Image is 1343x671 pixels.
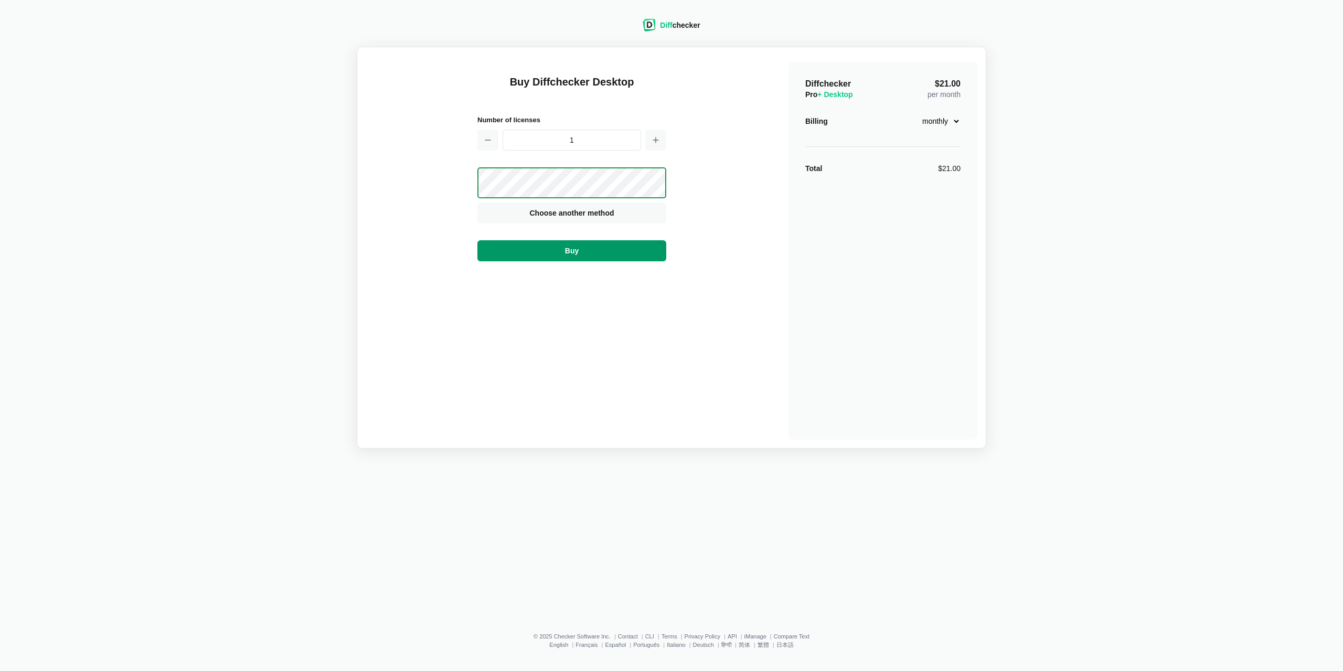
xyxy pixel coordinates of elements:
[477,74,666,102] h1: Buy Diffchecker Desktop
[549,642,568,648] a: English
[739,642,750,648] a: 简体
[618,633,638,640] a: Contact
[693,642,714,648] a: Deutsch
[728,633,737,640] a: API
[805,116,828,126] div: Billing
[503,130,641,151] input: 1
[667,642,685,648] a: Italiano
[805,79,851,88] span: Diffchecker
[477,240,666,261] button: Buy
[721,642,731,648] a: हिन्दी
[938,163,961,174] div: $21.00
[660,21,672,29] span: Diff
[685,633,720,640] a: Privacy Policy
[660,20,700,30] div: checker
[477,203,666,223] button: Choose another method
[805,164,822,173] strong: Total
[534,633,618,640] li: © 2025 Checker Software Inc.
[477,114,666,125] h2: Number of licenses
[605,642,626,648] a: Español
[563,246,581,256] span: Buy
[744,633,766,640] a: iManage
[935,80,961,88] span: $21.00
[662,633,677,640] a: Terms
[643,19,656,31] img: Diffchecker logo
[527,208,616,218] span: Choose another method
[758,642,769,648] a: 繁體
[805,90,853,99] span: Pro
[776,642,794,648] a: 日本語
[633,642,659,648] a: Português
[817,90,852,99] span: + Desktop
[645,633,654,640] a: CLI
[774,633,809,640] a: Compare Text
[575,642,598,648] a: Français
[928,79,961,100] div: per month
[643,25,700,33] a: Diffchecker logoDiffchecker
